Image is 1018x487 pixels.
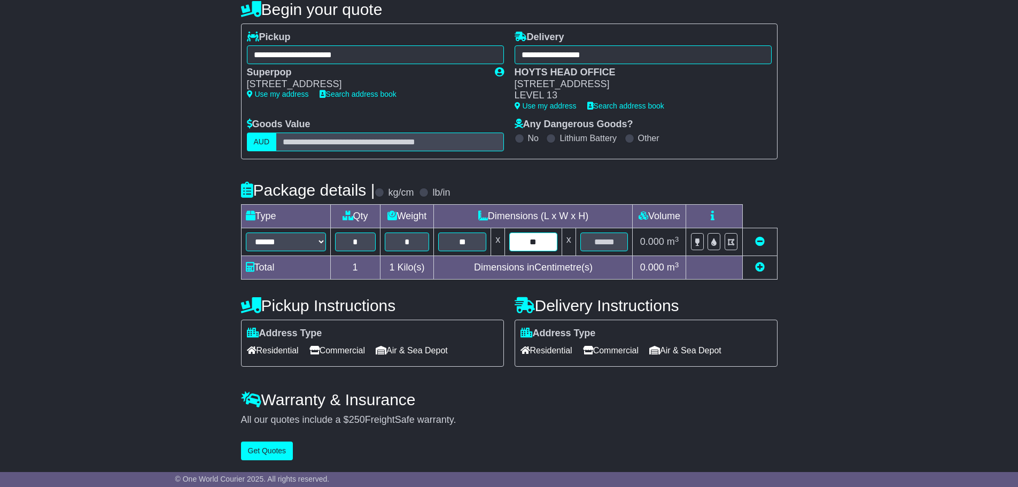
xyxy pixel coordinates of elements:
span: © One World Courier 2025. All rights reserved. [175,475,330,483]
label: Goods Value [247,119,310,130]
td: Kilo(s) [380,256,434,280]
h4: Begin your quote [241,1,778,18]
td: Type [241,205,330,228]
label: Pickup [247,32,291,43]
sup: 3 [675,235,679,243]
div: Superpop [247,67,484,79]
label: lb/in [432,187,450,199]
td: Dimensions in Centimetre(s) [434,256,633,280]
a: Add new item [755,262,765,273]
td: Total [241,256,330,280]
td: x [491,228,505,256]
h4: Warranty & Insurance [241,391,778,408]
div: [STREET_ADDRESS] [247,79,484,90]
td: Volume [633,205,686,228]
span: Commercial [583,342,639,359]
td: 1 [330,256,380,280]
h4: Delivery Instructions [515,297,778,314]
td: Qty [330,205,380,228]
span: 0.000 [640,236,664,247]
label: Other [638,133,659,143]
span: 250 [349,414,365,425]
a: Use my address [515,102,577,110]
div: LEVEL 13 [515,90,761,102]
label: kg/cm [388,187,414,199]
label: Delivery [515,32,564,43]
span: Air & Sea Depot [649,342,721,359]
span: m [667,236,679,247]
td: Dimensions (L x W x H) [434,205,633,228]
td: x [562,228,576,256]
span: Residential [247,342,299,359]
label: AUD [247,133,277,151]
span: 0.000 [640,262,664,273]
a: Remove this item [755,236,765,247]
span: Commercial [309,342,365,359]
label: No [528,133,539,143]
a: Search address book [587,102,664,110]
sup: 3 [675,261,679,269]
label: Address Type [520,328,596,339]
div: [STREET_ADDRESS] [515,79,761,90]
td: Weight [380,205,434,228]
h4: Package details | [241,181,375,199]
label: Address Type [247,328,322,339]
span: m [667,262,679,273]
label: Any Dangerous Goods? [515,119,633,130]
label: Lithium Battery [559,133,617,143]
div: All our quotes include a $ FreightSafe warranty. [241,414,778,426]
span: Air & Sea Depot [376,342,448,359]
button: Get Quotes [241,442,293,460]
span: Residential [520,342,572,359]
a: Use my address [247,90,309,98]
a: Search address book [320,90,397,98]
div: HOYTS HEAD OFFICE [515,67,761,79]
h4: Pickup Instructions [241,297,504,314]
span: 1 [389,262,394,273]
